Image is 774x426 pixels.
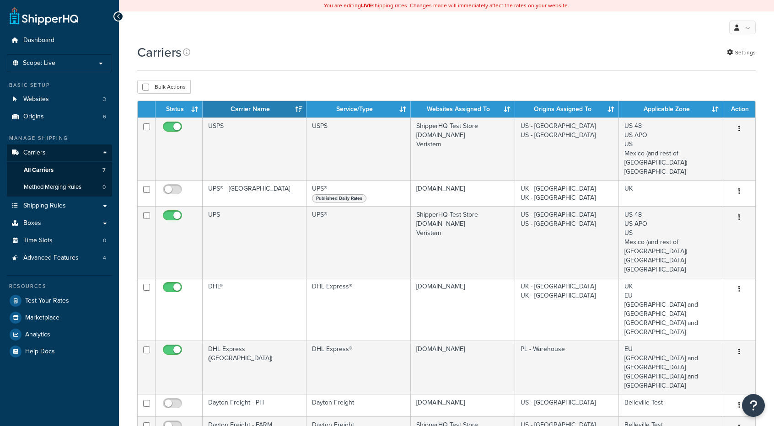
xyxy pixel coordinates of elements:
td: Dayton Freight - PH [203,394,306,416]
td: [DOMAIN_NAME] [411,180,515,206]
span: 4 [103,254,106,262]
div: Basic Setup [7,81,112,89]
span: Carriers [23,149,46,157]
th: Origins Assigned To: activate to sort column ascending [515,101,619,117]
td: UPS® [306,206,410,278]
span: Shipping Rules [23,202,66,210]
a: Boxes [7,215,112,232]
td: UPS® [306,180,410,206]
span: 6 [103,113,106,121]
li: All Carriers [7,162,112,179]
li: Websites [7,91,112,108]
a: Method Merging Rules 0 [7,179,112,196]
td: UK [619,180,723,206]
th: Applicable Zone: activate to sort column ascending [619,101,723,117]
span: Advanced Features [23,254,79,262]
a: Carriers [7,144,112,161]
a: ShipperHQ Home [10,7,78,25]
td: ShipperHQ Test Store [DOMAIN_NAME] Veristem [411,117,515,180]
a: Marketplace [7,309,112,326]
div: Resources [7,282,112,290]
td: UK EU [GEOGRAPHIC_DATA] and [GEOGRAPHIC_DATA] [GEOGRAPHIC_DATA] and [GEOGRAPHIC_DATA] [619,278,723,341]
li: Advanced Features [7,250,112,266]
span: Websites [23,96,49,103]
span: Marketplace [25,314,59,322]
td: US 48 US APO US Mexico (and rest of [GEOGRAPHIC_DATA]) [GEOGRAPHIC_DATA] [619,117,723,180]
a: All Carriers 7 [7,162,112,179]
td: EU [GEOGRAPHIC_DATA] and [GEOGRAPHIC_DATA] [GEOGRAPHIC_DATA] and [GEOGRAPHIC_DATA] [619,341,723,394]
a: Analytics [7,326,112,343]
span: Time Slots [23,237,53,245]
td: UK - [GEOGRAPHIC_DATA] UK - [GEOGRAPHIC_DATA] [515,180,619,206]
a: Help Docs [7,343,112,360]
td: DHL Express® [306,341,410,394]
span: 0 [102,183,106,191]
span: Help Docs [25,348,55,356]
b: LIVE [361,1,372,10]
td: DHL Express® [306,278,410,341]
th: Service/Type: activate to sort column ascending [306,101,410,117]
li: Method Merging Rules [7,179,112,196]
td: US - [GEOGRAPHIC_DATA] US - [GEOGRAPHIC_DATA] [515,206,619,278]
li: Origins [7,108,112,125]
a: Dashboard [7,32,112,49]
a: Test Your Rates [7,293,112,309]
td: US - [GEOGRAPHIC_DATA] [515,394,619,416]
a: Shipping Rules [7,197,112,214]
td: [DOMAIN_NAME] [411,278,515,341]
span: Method Merging Rules [24,183,81,191]
td: PL - Warehouse [515,341,619,394]
td: DHL Express ([GEOGRAPHIC_DATA]) [203,341,306,394]
span: 0 [103,237,106,245]
span: Published Daily Rates [312,194,366,202]
span: Boxes [23,219,41,227]
td: UPS® - [GEOGRAPHIC_DATA] [203,180,306,206]
th: Carrier Name: activate to sort column ascending [203,101,306,117]
th: Action [723,101,755,117]
th: Websites Assigned To: activate to sort column ascending [411,101,515,117]
td: USPS [203,117,306,180]
div: Manage Shipping [7,134,112,142]
td: UK - [GEOGRAPHIC_DATA] UK - [GEOGRAPHIC_DATA] [515,278,619,341]
td: [DOMAIN_NAME] [411,394,515,416]
li: Time Slots [7,232,112,249]
li: Carriers [7,144,112,197]
td: ShipperHQ Test Store [DOMAIN_NAME] Veristem [411,206,515,278]
h1: Carriers [137,43,182,61]
td: UPS [203,206,306,278]
span: 7 [102,166,106,174]
td: US - [GEOGRAPHIC_DATA] US - [GEOGRAPHIC_DATA] [515,117,619,180]
span: Test Your Rates [25,297,69,305]
span: All Carriers [24,166,54,174]
td: US 48 US APO US Mexico (and rest of [GEOGRAPHIC_DATA]) [GEOGRAPHIC_DATA] [GEOGRAPHIC_DATA] [619,206,723,278]
span: Analytics [25,331,50,339]
a: Time Slots 0 [7,232,112,249]
td: USPS [306,117,410,180]
span: 3 [103,96,106,103]
a: Origins 6 [7,108,112,125]
span: Origins [23,113,44,121]
td: [DOMAIN_NAME] [411,341,515,394]
button: Open Resource Center [742,394,765,417]
a: Settings [727,46,756,59]
span: Scope: Live [23,59,55,67]
a: Advanced Features 4 [7,250,112,266]
td: DHL® [203,278,306,341]
a: Websites 3 [7,91,112,108]
td: Belleville Test [619,394,723,416]
th: Status: activate to sort column ascending [156,101,203,117]
button: Bulk Actions [137,80,191,94]
span: Dashboard [23,37,54,44]
td: Dayton Freight [306,394,410,416]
